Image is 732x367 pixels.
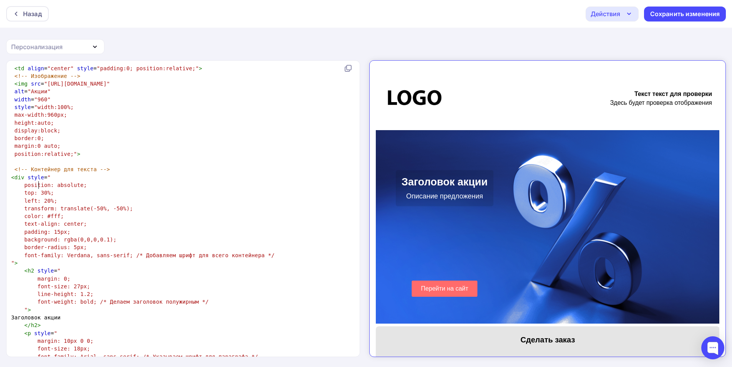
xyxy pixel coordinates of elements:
span: < [24,268,28,274]
span: margin: 10px 0 0; [38,338,94,344]
span: font-family: Verdana, sans-serif; /* Добавляем шрифт для всего контейнера */ [24,252,274,258]
span: font-size: 18px; [38,346,90,352]
span: line-height: 1.2; [38,291,94,297]
span: h2 [31,322,37,328]
span: img [18,81,28,87]
span: " [57,268,61,274]
span: = [11,88,54,94]
span: h2 [28,268,34,274]
span: Заголовок акции [11,314,61,321]
div: Действия [591,9,620,18]
span: = [11,104,74,110]
span: <!-- Контейнер для текста --> [15,166,110,172]
span: > [77,151,80,157]
span: = [11,174,51,180]
span: color: #fff; [24,213,64,219]
span: > [28,307,31,313]
div: Сохранить изменения [650,10,720,18]
span: background: rgba(0,0,0,0.1); [24,236,116,243]
span: align [28,65,44,71]
button: Действия [586,7,639,21]
span: transform: translate(-50%, -50%); [24,205,133,212]
span: p [28,330,31,336]
span: div [15,174,25,180]
span: "Акции" [28,88,51,94]
span: > [15,260,18,266]
span: </ [24,322,31,328]
span: = [11,96,54,102]
span: "960" [34,96,51,102]
span: " [11,260,15,266]
span: border-radius: 5px; [24,244,87,250]
span: "padding:0; position:relative;" [97,65,199,71]
h2: Заголовок акции [26,109,112,121]
span: text-align: center; [24,221,87,227]
span: <!-- Изображение --> [15,73,80,79]
span: font-family: Arial, sans-serif; /* Указываем шрифт для параграфа */ [38,354,258,360]
span: top: 30%; [24,190,54,196]
span: margin: 0; [38,276,71,282]
span: style [28,174,44,180]
span: > [199,65,203,71]
span: = [11,330,57,336]
span: " [24,307,28,313]
span: " [54,330,57,336]
span: src [31,81,41,87]
span: style [38,268,54,274]
div: Назад [23,9,42,18]
span: < [24,330,28,336]
span: font-weight: bold; /* Делаем заголовок полужирным */ [38,299,209,305]
div: Персонализация [11,42,63,51]
span: alt [15,88,25,94]
span: = = [11,65,202,71]
span: < [15,65,18,71]
span: display:block; [15,127,61,134]
span: border:0; [15,135,44,141]
a: Перейти на сайт [36,214,101,230]
span: > [38,322,41,328]
button: Персонализация [6,39,105,54]
span: "[URL][DOMAIN_NAME]" [44,81,110,87]
span: width [15,96,31,102]
span: position: absolute; [24,182,87,188]
span: style [34,330,51,336]
strong: Текст текст для проверки [259,24,336,30]
img: Логотип [8,8,69,56]
span: padding: 15px; [24,229,70,235]
span: "center" [47,65,74,71]
span: height:auto; [15,120,54,126]
p: Описание предложения [26,126,112,134]
span: font-size: 27px; [38,283,90,289]
span: style [77,65,93,71]
div: Сделать заказ [8,267,336,290]
span: left: 20%; [24,198,57,204]
span: "width:100%; [34,104,74,110]
span: = [11,268,61,274]
span: < [15,81,18,87]
span: max-width:960px; [15,112,67,118]
span: " [47,174,51,180]
span: margin:0 auto; [15,143,61,149]
span: td [18,65,24,71]
span: style [15,104,31,110]
span: < [11,174,15,180]
span: = [11,81,113,87]
span: position:relative;" [15,151,77,157]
